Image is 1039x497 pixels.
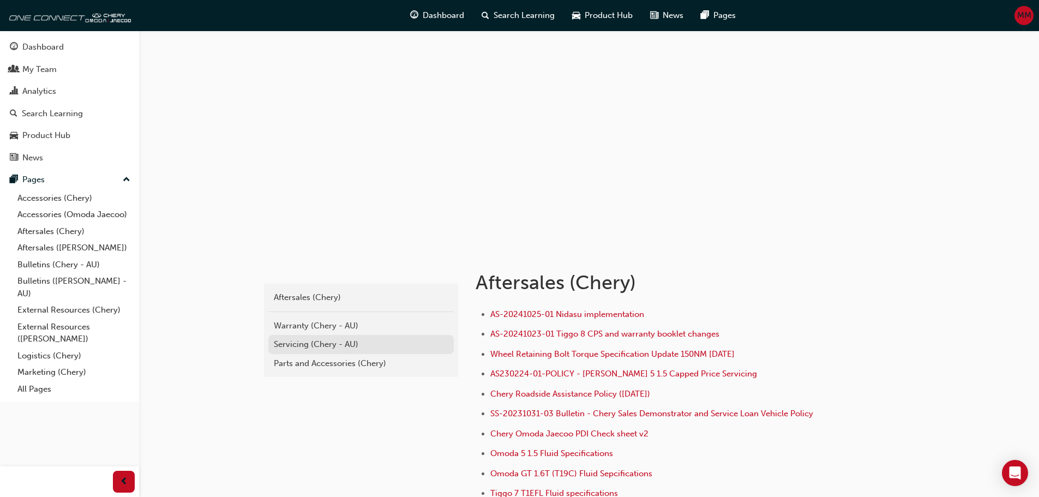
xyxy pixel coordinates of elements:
a: Bulletins (Chery - AU) [13,256,135,273]
span: guage-icon [410,9,418,22]
div: Parts and Accessories (Chery) [274,357,448,370]
span: Dashboard [423,9,464,22]
button: Pages [4,170,135,190]
a: Bulletins ([PERSON_NAME] - AU) [13,273,135,302]
span: News [663,9,683,22]
a: car-iconProduct Hub [563,4,641,27]
span: people-icon [10,65,18,75]
span: Search Learning [494,9,555,22]
a: AS-20241023-01 Tiggo 8 CPS and warranty booklet changes [490,329,719,339]
a: Warranty (Chery - AU) [268,316,454,336]
a: news-iconNews [641,4,692,27]
a: Logistics (Chery) [13,348,135,364]
h1: Aftersales (Chery) [476,271,833,295]
div: My Team [22,63,57,76]
a: search-iconSearch Learning [473,4,563,27]
button: DashboardMy TeamAnalyticsSearch LearningProduct HubNews [4,35,135,170]
span: up-icon [123,173,130,187]
a: Accessories (Omoda Jaecoo) [13,206,135,223]
div: Pages [22,173,45,186]
a: Servicing (Chery - AU) [268,335,454,354]
span: guage-icon [10,43,18,52]
div: Search Learning [22,107,83,120]
a: Omoda GT 1.6T (T19C) Fluid Sepcifications [490,469,652,478]
div: Dashboard [22,41,64,53]
a: Aftersales ([PERSON_NAME]) [13,239,135,256]
img: oneconnect [5,4,131,26]
a: External Resources ([PERSON_NAME]) [13,319,135,348]
div: Product Hub [22,129,70,142]
span: pages-icon [10,175,18,185]
a: Accessories (Chery) [13,190,135,207]
span: news-icon [10,153,18,163]
div: Analytics [22,85,56,98]
span: search-icon [482,9,489,22]
button: MM [1014,6,1034,25]
a: Marketing (Chery) [13,364,135,381]
a: Aftersales (Chery) [13,223,135,240]
a: Chery Roadside Assistance Policy ([DATE]) [490,389,650,399]
span: Product Hub [585,9,633,22]
a: guage-iconDashboard [401,4,473,27]
a: All Pages [13,381,135,398]
a: Wheel Retaining Bolt Torque Specification Update 150NM [DATE] [490,349,735,359]
a: Analytics [4,81,135,101]
a: Search Learning [4,104,135,124]
div: Aftersales (Chery) [274,291,448,304]
a: Chery Omoda Jaecoo PDI Check sheet v2 [490,429,648,439]
span: Pages [713,9,736,22]
span: MM [1017,9,1031,22]
span: news-icon [650,9,658,22]
span: car-icon [10,131,18,141]
a: Dashboard [4,37,135,57]
span: prev-icon [120,475,128,489]
a: Aftersales (Chery) [268,288,454,307]
div: Servicing (Chery - AU) [274,338,448,351]
a: Parts and Accessories (Chery) [268,354,454,373]
a: SS-20231031-03 Bulletin - Chery Sales Demonstrator and Service Loan Vehicle Policy [490,409,813,418]
span: pages-icon [701,9,709,22]
a: AS230224-01-POLICY - [PERSON_NAME] 5 1.5 Capped Price Servicing [490,369,757,379]
div: News [22,152,43,164]
a: News [4,148,135,168]
a: AS-20241025-01 Nidasu implementation [490,309,644,319]
span: chart-icon [10,87,18,97]
a: External Resources (Chery) [13,302,135,319]
span: car-icon [572,9,580,22]
a: My Team [4,59,135,80]
a: Omoda 5 1.5 Fluid Specifications [490,448,613,458]
div: Warranty (Chery - AU) [274,320,448,332]
a: pages-iconPages [692,4,744,27]
div: Open Intercom Messenger [1002,460,1028,486]
a: Product Hub [4,125,135,146]
span: search-icon [10,109,17,119]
